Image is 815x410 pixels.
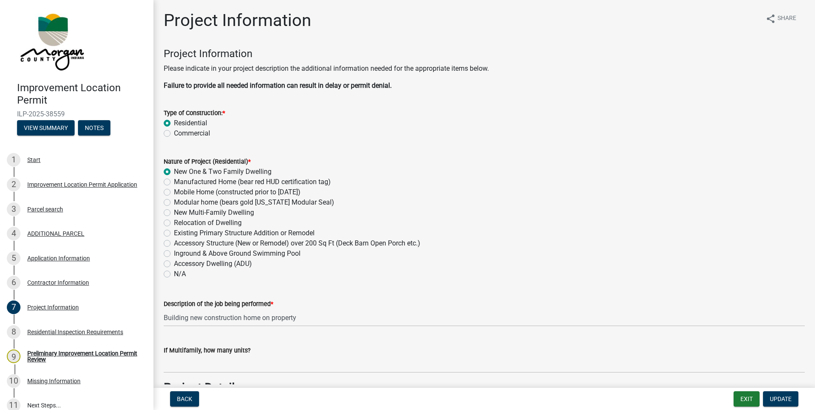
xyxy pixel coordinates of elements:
label: Nature of Project (Residential) [164,159,251,165]
span: Share [777,14,796,24]
label: Accessory Dwelling (ADU) [174,259,252,269]
strong: Project Details [164,381,241,395]
div: Project Information [27,304,79,310]
label: Existing Primary Structure Addition or Remodel [174,228,315,238]
button: Exit [734,391,760,407]
div: Residential Inspection Requirements [27,329,123,335]
div: ADDITIONAL PARCEL [27,231,84,237]
label: Residential [174,118,207,128]
span: ILP-2025-38559 [17,110,136,118]
button: Update [763,391,798,407]
div: 8 [7,325,20,339]
div: Improvement Location Permit Application [27,182,137,188]
h1: Project Information [164,10,311,31]
label: Commercial [174,128,210,139]
span: Update [770,396,792,402]
label: If Multifamily, how many units? [164,348,251,354]
label: Accessory Structure (New or Remodel) over 200 Sq Ft (Deck Barn Open Porch etc.) [174,238,420,248]
div: Parcel search [27,206,63,212]
label: New One & Two Family Dwelling [174,167,272,177]
div: 3 [7,202,20,216]
button: shareShare [759,10,803,27]
label: Relocation of Dwelling [174,218,242,228]
div: 9 [7,349,20,363]
label: New Multi-Family Dwelling [174,208,254,218]
label: Modular home (bears gold [US_STATE] Modular Seal) [174,197,334,208]
h4: Project Information [164,48,805,60]
label: Mobile Home (constructed prior to [DATE]) [174,187,301,197]
div: Application Information [27,255,90,261]
label: Type of Construction: [164,110,225,116]
wm-modal-confirm: Summary [17,125,75,132]
div: 10 [7,374,20,388]
h4: Improvement Location Permit [17,82,147,107]
div: Missing Information [27,378,81,384]
label: Inground & Above Ground Swimming Pool [174,248,301,259]
p: Please indicate in your project description the additional information needed for the appropriate... [164,64,805,74]
div: 6 [7,276,20,289]
div: Start [27,157,40,163]
button: Notes [78,120,110,136]
div: 2 [7,178,20,191]
button: Back [170,391,199,407]
div: 4 [7,227,20,240]
strong: Failure to provide all needed information can result in delay or permit denial. [164,81,392,90]
label: N/A [174,269,186,279]
img: Morgan County, Indiana [17,9,86,73]
div: 5 [7,251,20,265]
div: Preliminary Improvement Location Permit Review [27,350,140,362]
i: share [766,14,776,24]
div: 7 [7,300,20,314]
span: Back [177,396,192,402]
wm-modal-confirm: Notes [78,125,110,132]
div: Contractor Information [27,280,89,286]
button: View Summary [17,120,75,136]
label: Description of the job being performed [164,301,273,307]
label: Manufactured Home (bear red HUD certification tag) [174,177,331,187]
div: 1 [7,153,20,167]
